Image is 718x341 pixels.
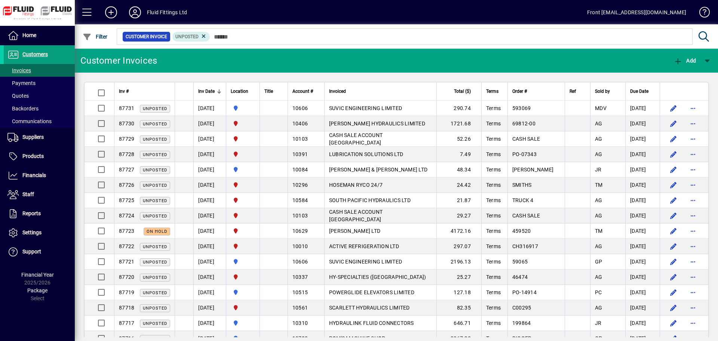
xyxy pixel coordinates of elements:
[512,259,528,265] span: 59065
[119,151,134,157] span: 87728
[143,275,167,280] span: Unposted
[436,223,481,239] td: 4172.16
[687,148,699,160] button: More options
[486,121,501,127] span: Terms
[570,87,576,95] span: Ref
[231,150,255,158] span: CHRISTCHURCH
[687,118,699,130] button: More options
[22,191,34,197] span: Staff
[512,228,531,234] span: 459520
[687,302,699,314] button: More options
[630,87,648,95] span: Due Date
[264,87,283,95] div: Title
[292,87,313,95] span: Account #
[436,193,481,208] td: 21.87
[4,26,75,45] a: Home
[143,290,167,295] span: Unposted
[119,213,134,219] span: 87724
[143,214,167,219] span: Unposted
[595,105,607,111] span: MDV
[7,93,29,99] span: Quotes
[231,104,255,112] span: AUCKLAND
[329,320,414,326] span: HYDRAULINK FLUID CONNECTORS
[231,227,255,235] span: CHRISTCHURCH
[668,118,679,130] button: Edit
[687,271,699,283] button: More options
[21,272,54,278] span: Financial Year
[193,162,226,177] td: [DATE]
[595,243,602,249] span: AG
[625,254,660,270] td: [DATE]
[436,101,481,116] td: 290.74
[231,304,255,312] span: CHRISTCHURCH
[329,289,414,295] span: POWERGLIDE ELEVATORS LIMITED
[436,316,481,331] td: 646.71
[668,179,679,191] button: Edit
[231,196,255,204] span: CHRISTCHURCH
[292,87,320,95] div: Account #
[7,106,39,112] span: Backorders
[27,287,47,293] span: Package
[687,102,699,114] button: More options
[193,147,226,162] td: [DATE]
[292,305,308,311] span: 10561
[486,228,501,234] span: Terms
[486,259,501,265] span: Terms
[512,136,540,142] span: CASH SALE
[329,274,426,280] span: HY-SPECIALTIES ([GEOGRAPHIC_DATA])
[292,182,308,188] span: 10296
[292,274,308,280] span: 10337
[486,197,501,203] span: Terms
[436,300,481,316] td: 82.35
[512,243,538,249] span: CH316917
[231,119,255,128] span: CHRISTCHURCH
[595,182,603,188] span: TM
[4,223,75,242] a: Settings
[143,122,167,127] span: Unposted
[22,153,44,159] span: Products
[512,197,534,203] span: TRUCK 4
[119,167,134,173] span: 87727
[292,197,308,203] span: 10584
[595,151,602,157] span: AG
[329,259,402,265] span: SUVIC ENGINEERING LIMITED
[231,273,255,281] span: CHRISTCHURCH
[512,320,531,326] span: 199864
[486,136,501,142] span: Terms
[436,270,481,285] td: 25.27
[119,274,134,280] span: 87720
[687,210,699,222] button: More options
[436,285,481,300] td: 127.18
[4,89,75,102] a: Quotes
[436,147,481,162] td: 7.49
[687,286,699,298] button: More options
[625,316,660,331] td: [DATE]
[329,305,410,311] span: SCARLETT HYDRAULICS LIMITED
[119,259,134,265] span: 87721
[668,164,679,176] button: Edit
[193,285,226,300] td: [DATE]
[625,101,660,116] td: [DATE]
[512,87,527,95] span: Order #
[119,121,134,127] span: 87730
[4,128,75,147] a: Suppliers
[625,162,660,177] td: [DATE]
[4,204,75,223] a: Reports
[329,243,399,249] span: ACTIVE REFRIGERATION LTD
[22,210,41,216] span: Reports
[595,167,602,173] span: JR
[147,6,187,18] div: Fluid Fittings Ltd
[687,317,699,329] button: More options
[329,132,383,146] span: CASH SALE ACCOUNT [GEOGRAPHIC_DATA]
[231,181,255,189] span: CHRISTCHURCH
[595,197,602,203] span: AG
[436,116,481,131] td: 1721.68
[441,87,478,95] div: Total ($)
[512,105,531,111] span: 593069
[687,164,699,176] button: More options
[329,105,402,111] span: SUVIC ENGINEERING LIMITED
[143,260,167,265] span: Unposted
[687,256,699,268] button: More options
[595,87,621,95] div: Sold by
[436,162,481,177] td: 48.34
